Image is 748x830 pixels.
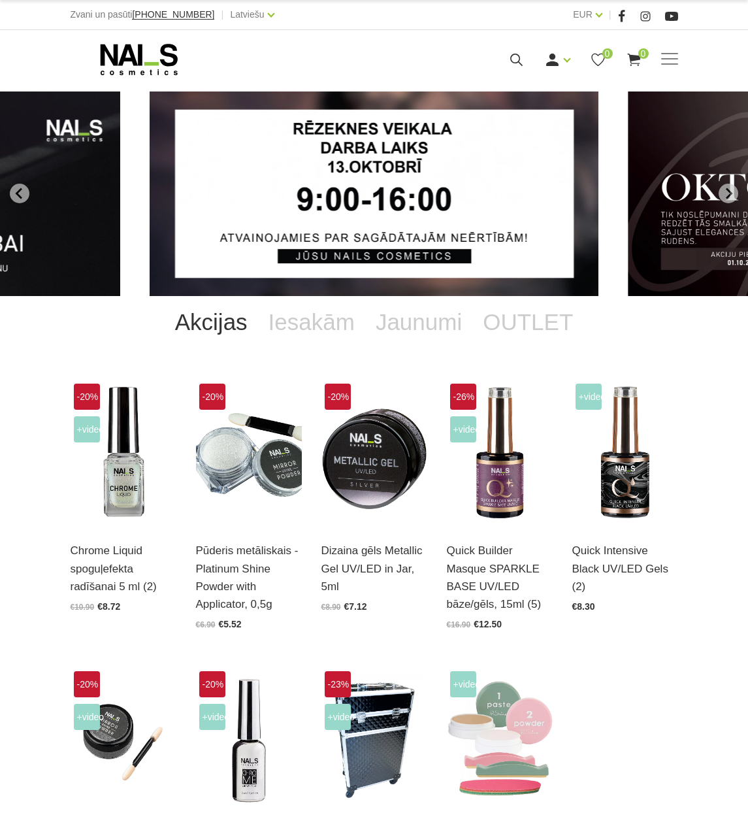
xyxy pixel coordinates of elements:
[150,91,598,296] li: 1 of 12
[10,184,29,203] button: Go to last slide
[609,7,611,23] span: |
[325,704,351,730] span: +Video
[447,380,553,526] img: Maskējoša, viegli mirdzoša bāze/gels. Unikāls produkts ar daudz izmantošanas iespējām: •Bāze gell...
[447,542,553,613] a: Quick Builder Masque SPARKLE BASE UV/LED bāze/gēls, 15ml (5)
[132,10,214,20] a: [PHONE_NUMBER]
[576,384,602,410] span: +Video
[447,620,471,629] span: €16.90
[325,671,351,697] span: -23%
[74,416,100,442] span: +Video
[219,619,242,629] span: €5.52
[321,603,341,612] span: €8.90
[199,384,225,410] span: -20%
[472,296,583,348] a: OUTLET
[638,48,649,59] span: 0
[573,7,593,22] a: EUR
[221,7,223,23] span: |
[450,416,476,442] span: +Video
[602,48,613,59] span: 0
[71,668,176,814] img: MIRROR SHINE POWDER - piesātināta pigmenta spoguļspīduma toņi spilgtam un pamanāmam manikīram! Id...
[199,704,225,730] span: +Video
[196,542,302,613] a: Pūderis metāliskais - Platinum Shine Powder with Applicator, 0,5g
[74,671,100,697] span: -20%
[344,601,367,612] span: €7.12
[626,52,642,68] a: 0
[258,296,365,348] a: Iesakām
[450,384,476,410] span: -26%
[199,671,225,697] span: -20%
[71,542,176,595] a: Chrome Liquid spoguļefekta radīšanai 5 ml (2)
[165,296,258,348] a: Akcijas
[71,7,215,23] div: Zvani un pasūti
[572,542,678,595] a: Quick Intensive Black UV/LED Gels (2)
[196,620,216,629] span: €6.90
[321,380,427,526] img: Metallic Gel UV/LED ir intensīvi pigmentets metala dizaina gēls, kas palīdz radīt reljefu zīmējum...
[572,601,595,612] span: €8.30
[719,184,738,203] button: Next slide
[450,671,476,697] span: +Video
[71,380,176,526] img: Dizaina produkts spilgtā spoguļa efekta radīšanai.LIETOŠANA: Pirms lietošanas nepieciešams sakrat...
[74,384,100,410] span: -20%
[97,601,120,612] span: €8.72
[321,542,427,595] a: Dizaina gēls Metallic Gel UV/LED in Jar, 5ml
[74,704,100,730] span: +Video
[325,384,351,410] span: -20%
[321,668,427,814] img: Profesionāls Koferis manikīra un kosmētikas piederumiemPiejams dažādās krāsās:Melns, balts, zelta...
[590,52,606,68] a: 0
[474,619,502,629] span: €12.50
[71,603,95,612] span: €10.90
[365,296,472,348] a: Jaunumi
[196,380,302,526] img: Augstas kvalitātes, metāliskā spoguļefekta dizaina pūderis lieliskam spīdumam. Šobrīd aktuāls spi...
[230,7,264,22] a: Latviešu
[132,9,214,20] span: [PHONE_NUMBER]
[572,380,678,526] img: Quick Intensive Black - īpaši pigmentēta melnā gellaka. * Vienmērīgs pārklājums 1 kārtā bez svītr...
[447,668,553,814] img: “Japānas manikīrs” – sapnis par veseliem un stipriem nagiem ir piepildījies!Japānas manikīrs izte...
[196,668,302,814] img: Paredzēta hromēta jeb spoguļspīduma efekta veidošanai uz pilnas naga plātnes vai atsevišķiem diza...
